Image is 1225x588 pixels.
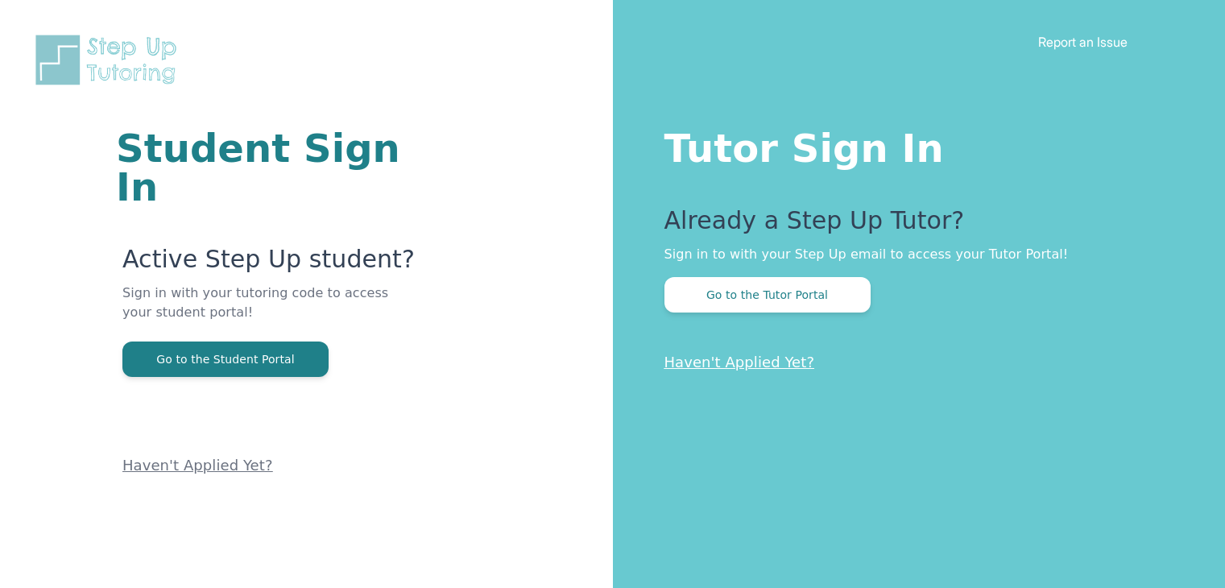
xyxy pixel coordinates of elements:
a: Go to the Student Portal [122,351,329,366]
img: Step Up Tutoring horizontal logo [32,32,187,88]
a: Haven't Applied Yet? [664,354,815,371]
button: Go to the Tutor Portal [664,277,871,313]
p: Already a Step Up Tutor? [664,206,1161,245]
a: Haven't Applied Yet? [122,457,273,474]
button: Go to the Student Portal [122,342,329,377]
p: Sign in with your tutoring code to access your student portal! [122,284,420,342]
h1: Student Sign In [116,129,420,206]
p: Sign in to with your Step Up email to access your Tutor Portal! [664,245,1161,264]
h1: Tutor Sign In [664,122,1161,168]
a: Go to the Tutor Portal [664,287,871,302]
p: Active Step Up student? [122,245,420,284]
a: Report an Issue [1038,34,1128,50]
